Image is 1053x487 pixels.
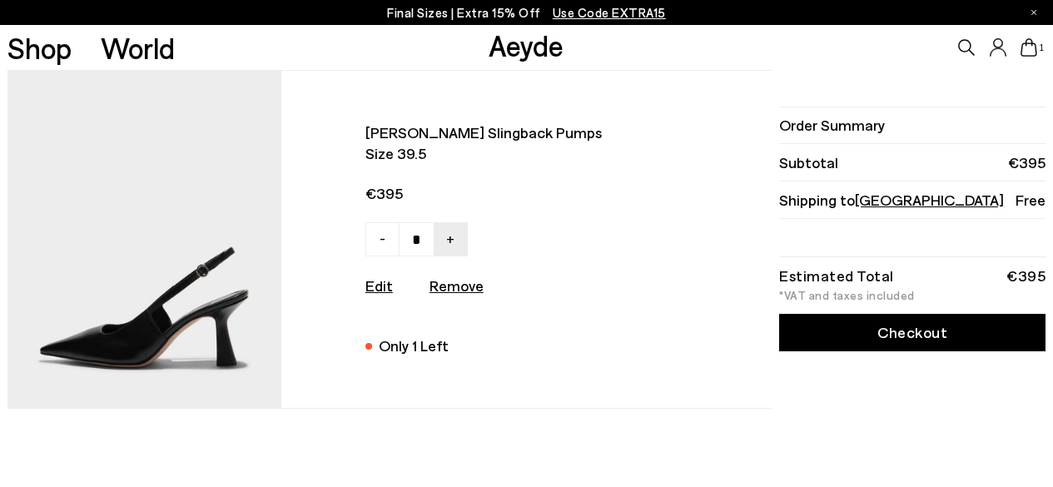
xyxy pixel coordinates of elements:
[7,33,72,62] a: Shop
[430,276,484,295] u: Remove
[855,191,1004,209] span: [GEOGRAPHIC_DATA]
[1006,270,1046,281] div: €395
[553,5,666,20] span: Navigate to /collections/ss25-final-sizes
[365,143,663,164] span: Size 39.5
[365,122,663,143] span: [PERSON_NAME] slingback pumps
[779,290,1046,301] div: *VAT and taxes included
[779,314,1046,351] a: Checkout
[1021,38,1037,57] a: 1
[1008,152,1046,173] span: €395
[779,144,1046,181] li: Subtotal
[101,33,175,62] a: World
[379,335,449,357] div: Only 1 Left
[489,27,564,62] a: Aeyde
[365,222,400,256] a: -
[387,2,666,23] p: Final Sizes | Extra 15% Off
[1037,43,1046,52] span: 1
[779,190,1004,211] span: Shipping to
[365,183,663,204] span: €395
[365,276,393,295] a: Edit
[380,228,385,248] span: -
[434,222,468,256] a: +
[779,270,894,281] div: Estimated Total
[779,107,1046,144] li: Order Summary
[1016,190,1046,211] span: Free
[7,71,281,408] img: AEYDE-FERNANDA-NAPPA-LEATHER-BLACK-1_10523310-0eae-4d4e-8ffc-65328a563ba5_580x.jpg
[446,228,454,248] span: +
